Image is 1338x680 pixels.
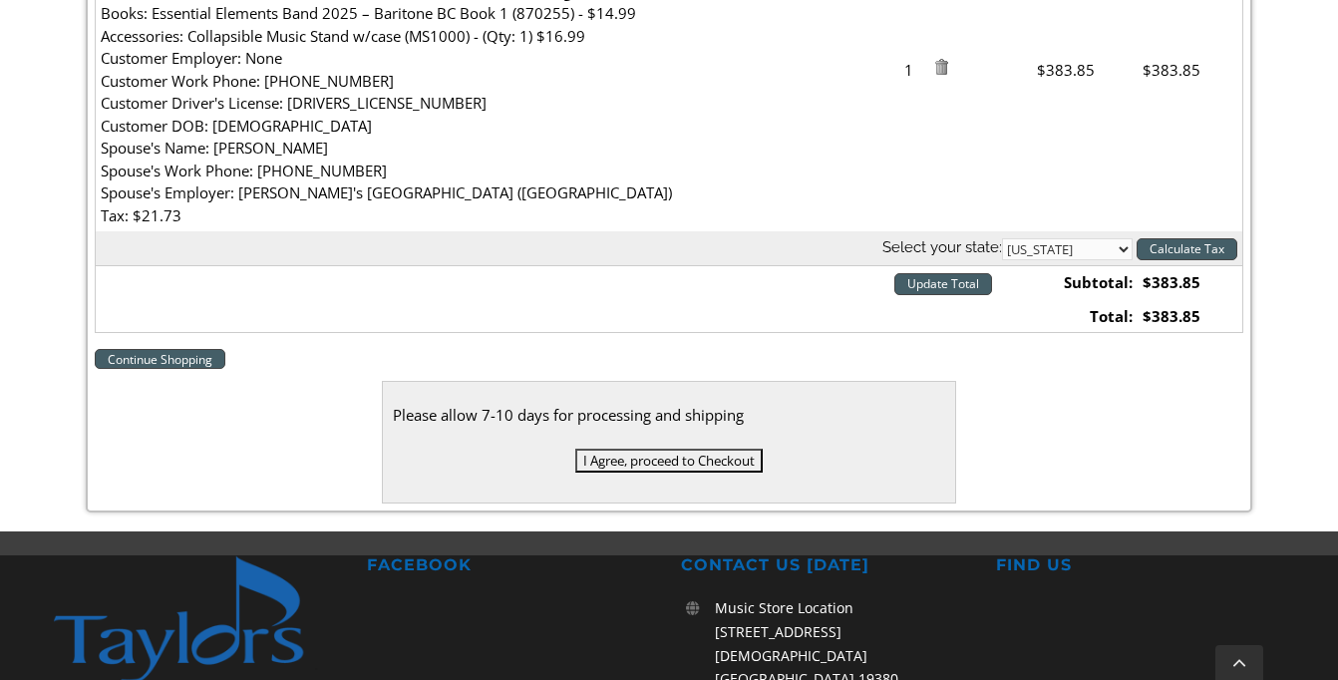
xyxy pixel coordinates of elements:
[681,555,971,576] h2: CONTACT US [DATE]
[1002,238,1133,260] select: State billing address
[894,59,929,82] span: 1
[1137,238,1237,260] input: Calculate Tax
[1138,300,1242,333] td: $383.85
[1032,300,1138,333] td: Total:
[1032,265,1138,299] td: Subtotal:
[575,449,763,473] input: I Agree, proceed to Checkout
[894,273,992,295] input: Update Total
[96,231,1242,265] th: Select your state:
[996,555,1286,576] h2: FIND US
[367,555,657,576] h2: FACEBOOK
[393,402,945,428] div: Please allow 7-10 days for processing and shipping
[933,60,949,80] a: Remove item from cart
[933,59,949,75] img: Remove Item
[1138,265,1242,299] td: $383.85
[95,349,225,369] a: Continue Shopping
